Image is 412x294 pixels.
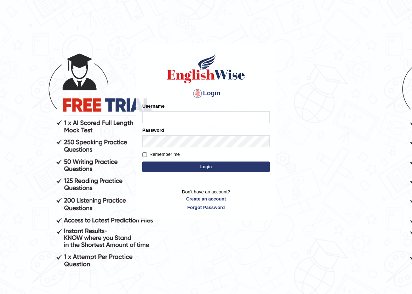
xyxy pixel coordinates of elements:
[166,52,246,84] img: Logo of English Wise sign in for intelligent practice with AI
[142,188,270,210] p: Don't have an account?
[142,204,270,211] a: Forgot Password
[142,103,165,109] label: Username
[142,151,180,158] label: Remember me
[142,162,270,172] button: Login
[142,88,270,99] h4: Login
[142,152,147,157] input: Remember me
[142,127,164,134] label: Password
[142,196,270,202] a: Create an account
